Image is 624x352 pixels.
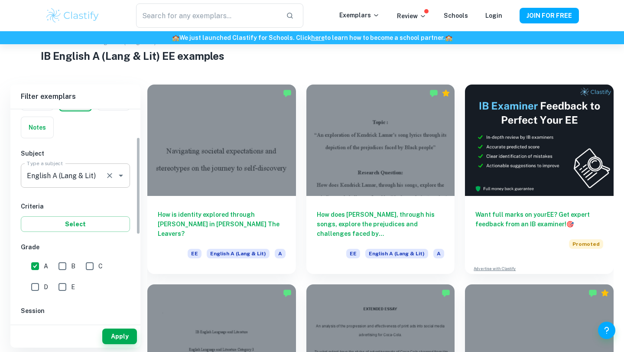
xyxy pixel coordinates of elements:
img: Marked [442,289,450,297]
button: Apply [102,329,137,344]
h6: Session [21,306,130,316]
img: Thumbnail [465,85,614,196]
span: E [71,282,75,292]
h6: Criteria [21,202,130,211]
h6: Grade [21,242,130,252]
a: here [311,34,325,41]
span: English A (Lang & Lit) [207,249,270,258]
p: Exemplars [339,10,380,20]
span: B [71,261,75,271]
a: Schools [444,12,468,19]
div: Premium [601,289,609,297]
span: 🏫 [172,34,179,41]
p: Review [397,11,426,21]
button: JOIN FOR FREE [520,8,579,23]
h6: Filter exemplars [10,85,140,109]
span: English A (Lang & Lit) [365,249,428,258]
button: Help and Feedback [598,322,615,339]
img: Marked [588,289,597,297]
img: Clastify logo [45,7,100,24]
a: Want full marks on yourEE? Get expert feedback from an IB examiner!PromotedAdvertise with Clastify [465,85,614,274]
h6: Want full marks on your EE ? Get expert feedback from an IB examiner! [475,210,603,229]
img: Marked [429,89,438,98]
h1: IB English A (Lang & Lit) EE examples [41,48,584,64]
button: Open [115,169,127,182]
h6: Subject [21,149,130,158]
input: Search for any exemplars... [136,3,279,28]
a: Login [485,12,502,19]
button: Select [21,216,130,232]
span: A [433,249,444,258]
h6: How does [PERSON_NAME], through his songs, explore the prejudices and challenges faced by [DEMOGR... [317,210,445,238]
h6: We just launched Clastify for Schools. Click to learn how to become a school partner. [2,33,622,42]
span: Promoted [569,239,603,249]
h6: How is identity explored through [PERSON_NAME] in [PERSON_NAME] The Leavers? [158,210,286,238]
span: A [44,261,48,271]
span: EE [346,249,360,258]
span: C [98,261,103,271]
span: 🎯 [566,221,574,228]
span: 🏫 [445,34,452,41]
a: How is identity explored through [PERSON_NAME] in [PERSON_NAME] The Leavers?EEEnglish A (Lang & L... [147,85,296,274]
button: Notes [21,117,53,138]
img: Marked [283,289,292,297]
a: How does [PERSON_NAME], through his songs, explore the prejudices and challenges faced by [DEMOGR... [306,85,455,274]
button: Clear [104,169,116,182]
span: EE [188,249,201,258]
a: Advertise with Clastify [474,266,516,272]
img: Marked [283,89,292,98]
label: Type a subject [27,160,63,167]
span: A [275,249,286,258]
span: D [44,282,48,292]
div: Premium [442,89,450,98]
